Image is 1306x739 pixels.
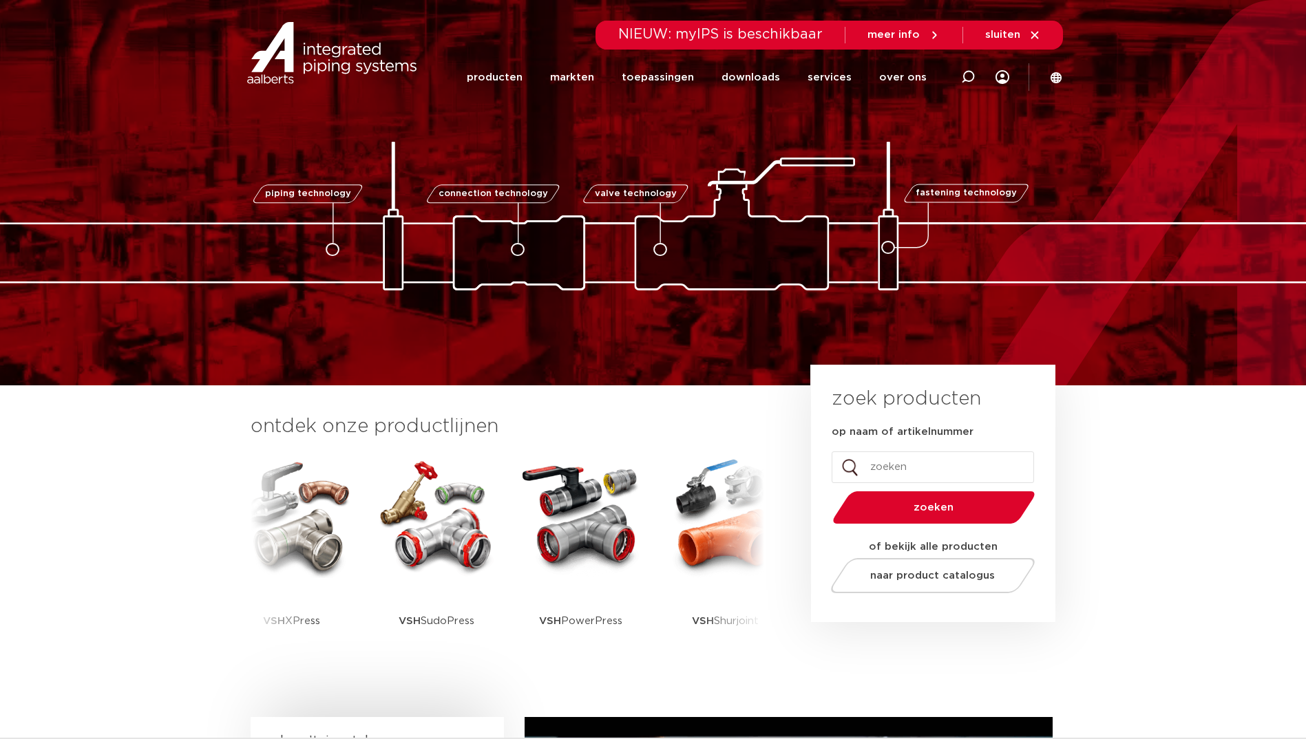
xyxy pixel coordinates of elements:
span: piping technology [265,189,351,198]
strong: VSH [539,616,561,626]
p: Shurjoint [692,578,759,664]
button: zoeken [827,490,1040,525]
span: NIEUW: myIPS is beschikbaar [618,28,823,41]
span: naar product catalogus [870,570,995,581]
span: connection technology [438,189,547,198]
a: producten [467,51,523,104]
p: SudoPress [399,578,474,664]
strong: of bekijk alle producten [869,542,998,552]
a: meer info [867,29,940,41]
a: VSHSudoPress [375,454,498,664]
span: zoeken [868,502,1000,513]
strong: VSH [399,616,421,626]
a: toepassingen [622,51,694,104]
strong: VSH [692,616,714,626]
a: VSHShurjoint [664,454,788,664]
input: zoeken [832,451,1034,483]
span: valve technology [595,189,677,198]
a: sluiten [985,29,1041,41]
span: meer info [867,30,920,40]
p: PowerPress [539,578,622,664]
a: over ons [879,51,927,104]
span: sluiten [985,30,1020,40]
a: VSHPowerPress [519,454,643,664]
a: services [808,51,852,104]
h3: zoek producten [832,385,981,413]
strong: VSH [263,616,285,626]
span: fastening technology [916,189,1017,198]
a: VSHXPress [230,454,354,664]
nav: Menu [467,51,927,104]
a: naar product catalogus [827,558,1038,593]
a: markten [550,51,594,104]
div: my IPS [996,50,1009,105]
label: op naam of artikelnummer [832,425,973,439]
a: downloads [722,51,780,104]
h3: ontdek onze productlijnen [251,413,764,440]
p: XPress [263,578,320,664]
